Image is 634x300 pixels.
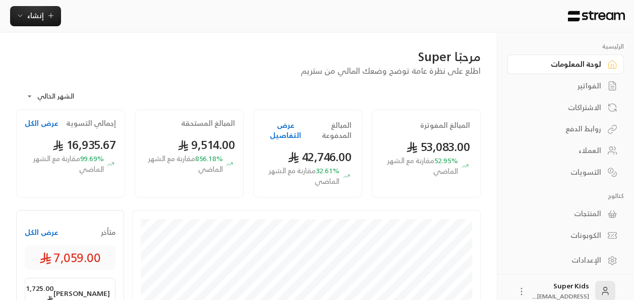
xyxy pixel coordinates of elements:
h2: إجمالي التسوية [66,118,116,128]
button: عرض الكل [25,118,59,128]
a: العملاء [507,141,624,161]
div: الكوبونات [520,230,601,240]
p: كتالوج [507,192,624,200]
span: [PERSON_NAME] [53,288,110,298]
div: الإعدادات [520,255,601,265]
div: لوحة المعلومات [520,59,601,69]
span: مقارنة مع الشهر الماضي [269,164,339,187]
h2: المبالغ المستحقة [181,118,235,128]
p: الرئيسية [507,42,624,51]
span: مقارنة مع الشهر الماضي [387,154,458,177]
div: المنتجات [520,209,601,219]
div: التسويات [520,167,601,177]
span: 9,514.00 [178,134,235,155]
a: الاشتراكات [507,97,624,117]
span: 99.69 % [25,154,104,175]
a: الفواتير [507,76,624,96]
a: روابط الدفع [507,119,624,139]
span: 7,059.00 [39,249,101,266]
span: متأخر [101,227,116,237]
span: إنشاء [27,9,44,22]
span: اطلع على نظرة عامة توضح وضعك المالي من ستريم [301,64,481,78]
a: الكوبونات [507,226,624,245]
h2: المبالغ المفوترة [420,120,470,130]
button: إنشاء [10,6,61,26]
span: 16,935.67 [52,134,117,155]
div: مرحبًا Super [16,48,481,65]
div: الاشتراكات [520,103,601,113]
span: 32.61 % [264,166,339,187]
button: عرض التفاصيل [264,120,307,140]
span: 42,746.00 [287,146,352,167]
a: لوحة المعلومات [507,55,624,74]
span: 52.95 % [382,156,458,177]
img: Logo [567,11,626,22]
div: الشهر الحالي [21,83,97,110]
div: روابط الدفع [520,124,601,134]
span: 856.18 % [143,154,222,175]
a: التسويات [507,162,624,182]
span: 53,083.00 [406,136,470,157]
a: المنتجات [507,204,624,224]
div: الفواتير [520,81,601,91]
div: العملاء [520,145,601,156]
a: الإعدادات [507,251,624,270]
span: مقارنة مع الشهر الماضي [33,152,104,175]
span: مقارنة مع الشهر الماضي [148,152,223,175]
h2: المبالغ المدفوعة [307,120,352,140]
button: عرض الكل [25,227,59,237]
